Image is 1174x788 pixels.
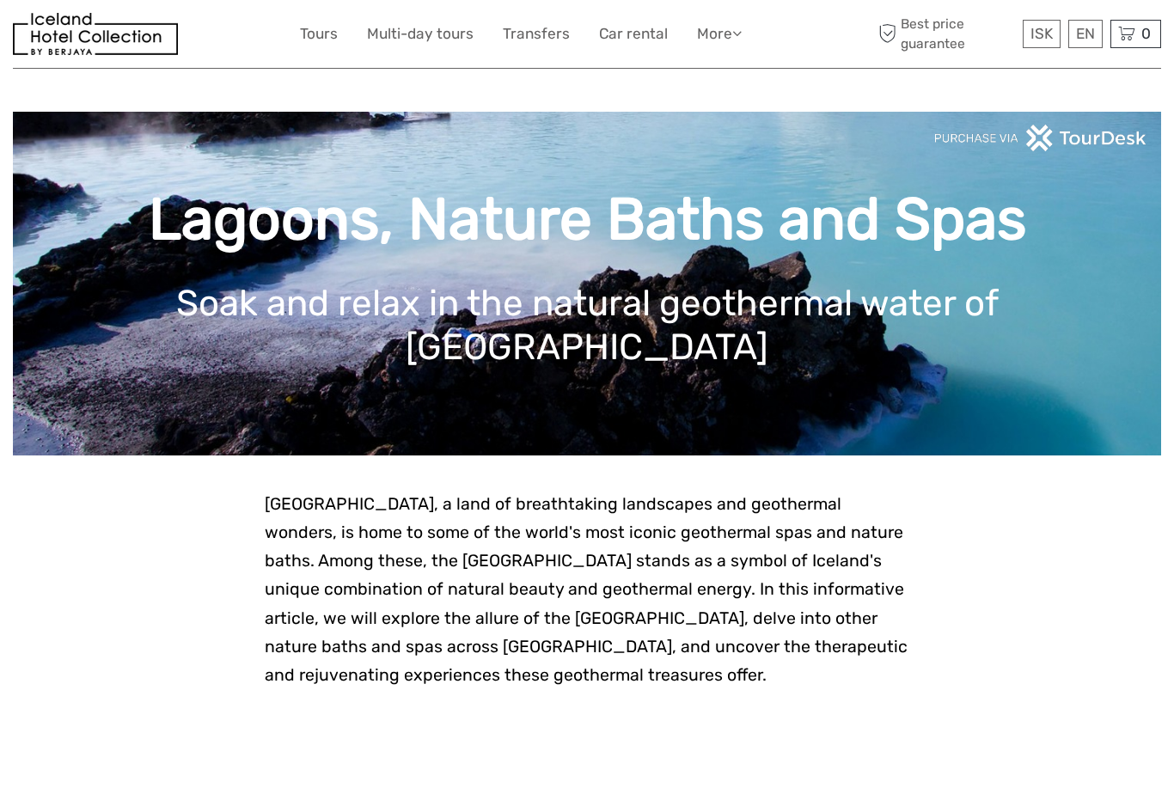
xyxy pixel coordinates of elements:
a: More [697,21,742,46]
div: EN [1068,20,1103,48]
a: Multi-day tours [367,21,474,46]
a: Transfers [503,21,570,46]
span: Best price guarantee [874,15,1018,52]
img: PurchaseViaTourDeskwhite.png [933,125,1148,151]
span: [GEOGRAPHIC_DATA], a land of breathtaking landscapes and geothermal wonders, is home to some of t... [265,494,908,685]
h1: Soak and relax in the natural geothermal water of [GEOGRAPHIC_DATA] [39,282,1135,369]
h1: Lagoons, Nature Baths and Spas [39,185,1135,254]
a: Car rental [599,21,668,46]
a: Tours [300,21,338,46]
span: 0 [1139,25,1153,42]
img: 481-8f989b07-3259-4bb0-90ed-3da368179bdc_logo_small.jpg [13,13,178,55]
span: ISK [1030,25,1053,42]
